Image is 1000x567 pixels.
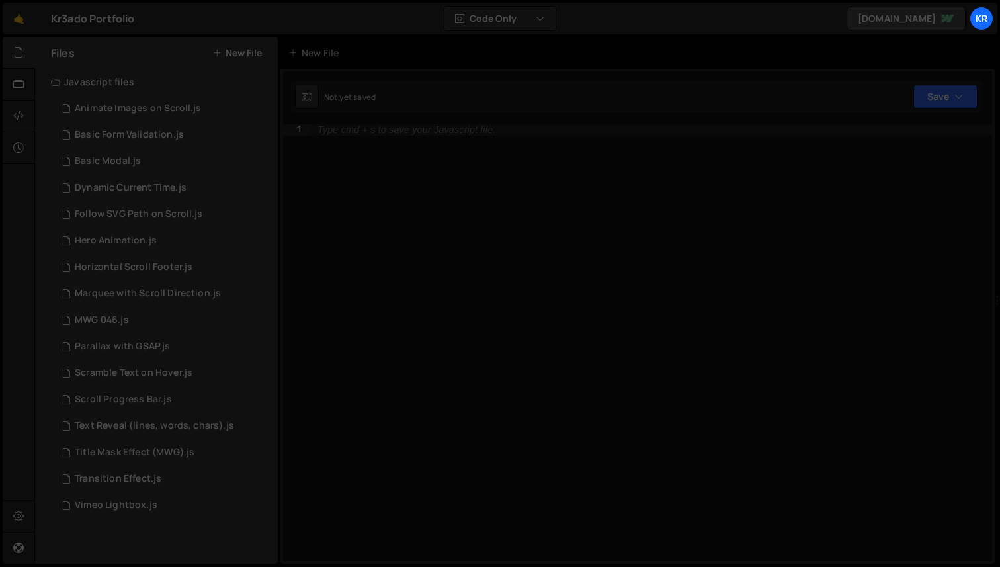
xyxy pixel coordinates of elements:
[283,124,311,136] div: 1
[51,122,278,148] div: 16235/44153.js
[444,7,556,30] button: Code Only
[51,148,278,175] div: 16235/44151.js
[51,307,278,333] div: 16235/43854.js
[51,201,278,228] div: 16235/43875.js
[75,208,202,220] div: Follow SVG Path on Scroll.js
[324,91,376,103] div: Not yet saved
[75,182,187,194] div: Dynamic Current Time.js
[75,314,129,326] div: MWG 046.js
[51,11,135,26] div: Kr3ado Portfolio
[51,466,278,492] div: 16235/44390.js
[75,261,192,273] div: Horizontal Scroll Footer.js
[3,3,35,34] a: 🤙
[75,473,161,485] div: Transition Effect.js
[51,439,278,466] div: 16235/43731.js
[212,48,262,58] button: New File
[75,341,170,353] div: Parallax with GSAP.js
[75,500,157,511] div: Vimeo Lightbox.js
[75,447,194,458] div: Title Mask Effect (MWG).js
[75,420,234,432] div: Text Reveal (lines, words, chars).js
[51,95,278,122] div: 16235/43732.js
[51,281,278,307] div: 16235/43729.js
[51,413,278,439] div: 16235/43730.js
[970,7,993,30] a: kr
[51,360,278,386] div: 16235/44388.js
[51,333,278,360] div: 16235/43727.js
[317,125,495,135] div: Type cmd + s to save your Javascript file.
[51,46,75,60] h2: Files
[51,492,278,519] div: 16235/44310.js
[75,155,141,167] div: Basic Modal.js
[75,288,221,300] div: Marquee with Scroll Direction.js
[35,69,278,95] div: Javascript files
[51,254,278,281] div: 16235/43859.js
[75,235,157,247] div: Hero Animation.js
[75,129,184,141] div: Basic Form Validation.js
[75,103,201,114] div: Animate Images on Scroll.js
[75,367,192,379] div: Scramble Text on Hover.js
[75,394,172,406] div: Scroll Progress Bar.js
[847,7,966,30] a: [DOMAIN_NAME]
[51,228,278,254] div: 16235/43728.js
[51,175,278,201] div: 16235/43726.js
[51,386,278,413] div: 16235/43725.js
[288,46,344,60] div: New File
[913,85,978,109] button: Save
